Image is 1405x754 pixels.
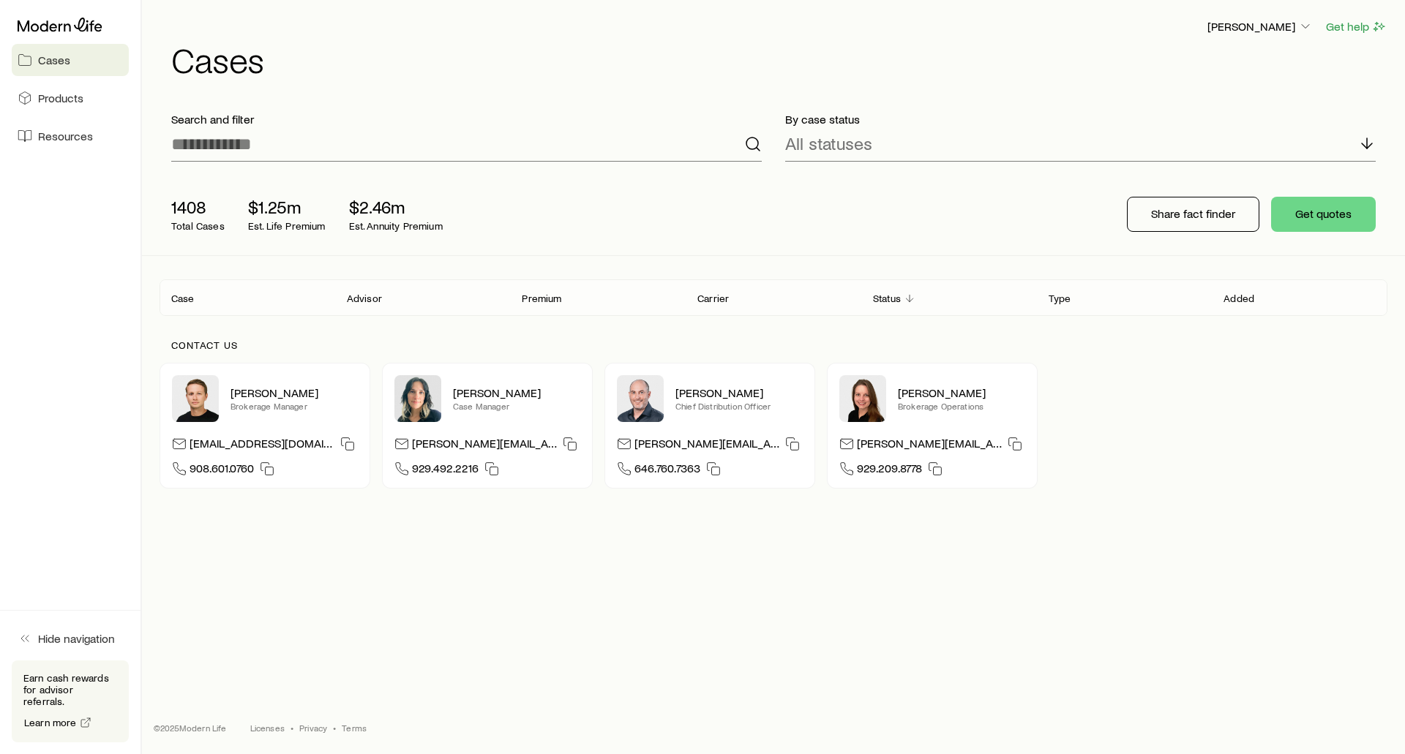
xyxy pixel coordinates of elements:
button: [PERSON_NAME] [1207,18,1314,36]
a: Licenses [250,722,285,734]
p: $1.25m [248,197,326,217]
p: Chief Distribution Officer [675,400,803,412]
span: 929.209.8778 [857,461,922,480]
p: [PERSON_NAME] [898,385,1025,400]
p: $2.46m [349,197,443,217]
p: [PERSON_NAME][EMAIL_ADDRESS][DOMAIN_NAME] [634,436,779,456]
span: Learn more [24,717,77,728]
span: Resources [38,129,93,143]
span: Hide navigation [38,631,115,646]
p: Added [1224,293,1254,304]
h1: Cases [171,42,1387,77]
p: [PERSON_NAME] [1207,19,1313,34]
p: Brokerage Manager [231,400,358,412]
p: All statuses [785,133,872,154]
p: Carrier [697,293,729,304]
button: Get quotes [1271,197,1376,232]
div: Client cases [160,279,1387,316]
button: Share fact finder [1127,197,1259,232]
img: Lisette Vega [394,375,441,422]
a: Privacy [299,722,327,734]
span: 929.492.2216 [412,461,479,480]
p: Advisor [347,293,382,304]
p: Case [171,293,195,304]
span: • [333,722,336,734]
a: Products [12,82,129,114]
p: [EMAIL_ADDRESS][DOMAIN_NAME] [190,436,334,456]
img: Ellen Wall [839,375,886,422]
p: Est. Annuity Premium [349,220,443,232]
a: Terms [342,722,367,734]
p: [PERSON_NAME] [231,385,358,400]
span: • [291,722,293,734]
a: Resources [12,120,129,152]
p: Search and filter [171,112,762,127]
p: [PERSON_NAME] [675,385,803,400]
p: Share fact finder [1151,206,1235,221]
button: Hide navigation [12,622,129,655]
p: [PERSON_NAME][EMAIL_ADDRESS][DOMAIN_NAME] [412,436,557,456]
p: [PERSON_NAME] [453,385,580,400]
p: 1408 [171,197,225,217]
p: Total Cases [171,220,225,232]
span: 908.601.0760 [190,461,254,480]
img: Dan Pierson [617,375,664,422]
p: Earn cash rewards for advisor referrals. [23,672,117,707]
p: Status [873,293,901,304]
a: Cases [12,44,129,76]
p: Type [1049,293,1071,304]
p: Premium [522,293,561,304]
p: Contact us [171,339,1376,351]
p: Brokerage Operations [898,400,1025,412]
p: © 2025 Modern Life [154,722,227,734]
p: [PERSON_NAME][EMAIL_ADDRESS][DOMAIN_NAME] [857,436,1002,456]
button: Get help [1325,18,1387,35]
p: By case status [785,112,1376,127]
span: 646.760.7363 [634,461,700,480]
span: Products [38,91,83,105]
p: Est. Life Premium [248,220,326,232]
span: Cases [38,53,70,67]
div: Earn cash rewards for advisor referrals.Learn more [12,660,129,742]
p: Case Manager [453,400,580,412]
img: Rich Loeffler [172,375,219,422]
